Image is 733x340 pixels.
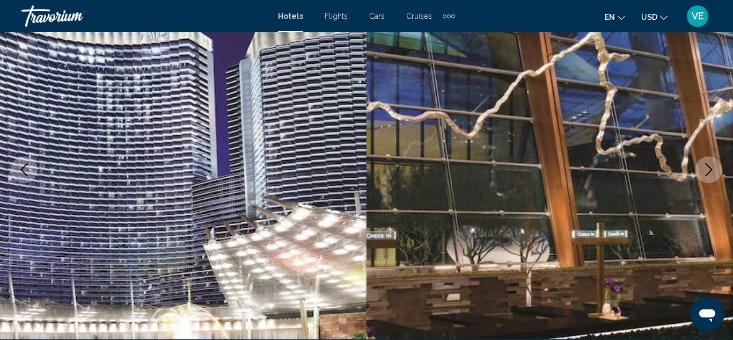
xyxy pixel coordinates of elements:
[21,5,267,27] a: Travorium
[605,13,615,21] span: en
[605,9,625,25] button: Change language
[641,9,668,25] button: Change currency
[690,297,724,331] iframe: Button to launch messaging window
[11,156,38,183] button: Previous image
[325,12,348,20] a: Flights
[684,5,712,27] button: User Menu
[641,13,657,21] span: USD
[695,156,722,183] button: Next image
[692,11,704,21] span: VE
[406,12,432,20] a: Cruises
[369,12,385,20] a: Cars
[443,8,455,25] button: Extra navigation items
[278,12,303,20] a: Hotels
